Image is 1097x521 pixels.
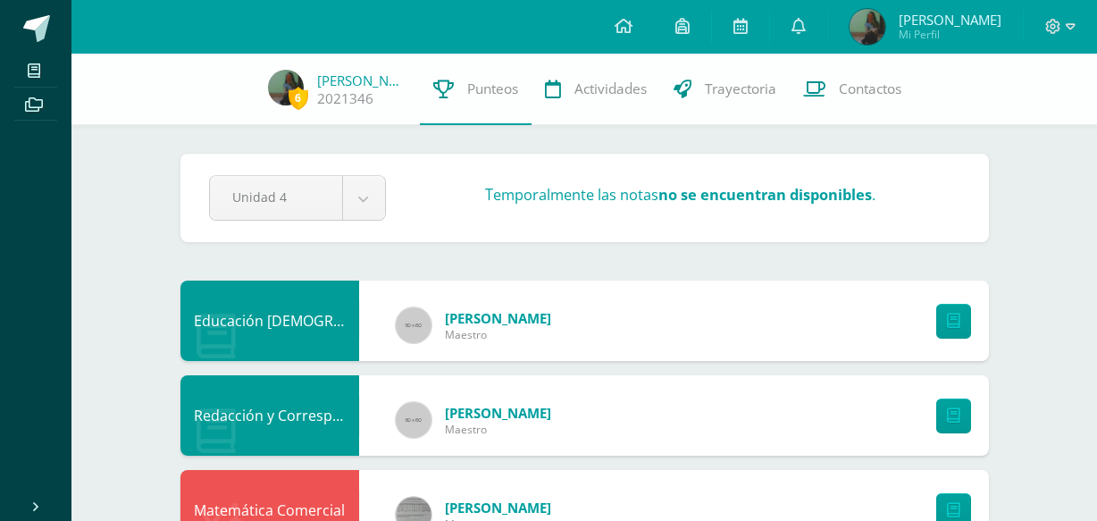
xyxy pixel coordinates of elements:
[839,80,901,98] span: Contactos
[445,404,551,422] span: [PERSON_NAME]
[899,11,1001,29] span: [PERSON_NAME]
[445,499,551,517] span: [PERSON_NAME]
[180,281,359,361] div: Educación Cristiana
[317,71,406,89] a: [PERSON_NAME]
[532,54,660,125] a: Actividades
[180,375,359,456] div: Redacción y Correspondencia Mercantil
[445,309,551,327] span: [PERSON_NAME]
[850,9,885,45] img: 6b949e7cc0cc562f7fda9661b760cceb.png
[210,176,385,220] a: Unidad 4
[574,80,647,98] span: Actividades
[705,80,776,98] span: Trayectoria
[268,70,304,105] img: 6b949e7cc0cc562f7fda9661b760cceb.png
[445,327,551,342] span: Maestro
[899,27,1001,42] span: Mi Perfil
[445,422,551,437] span: Maestro
[317,89,373,108] a: 2021346
[289,87,308,109] span: 6
[467,80,518,98] span: Punteos
[420,54,532,125] a: Punteos
[790,54,915,125] a: Contactos
[658,185,872,205] strong: no se encuentran disponibles
[396,307,431,343] img: 60x60
[660,54,790,125] a: Trayectoria
[396,402,431,438] img: 60x60
[232,176,320,218] span: Unidad 4
[485,185,875,205] h3: Temporalmente las notas .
